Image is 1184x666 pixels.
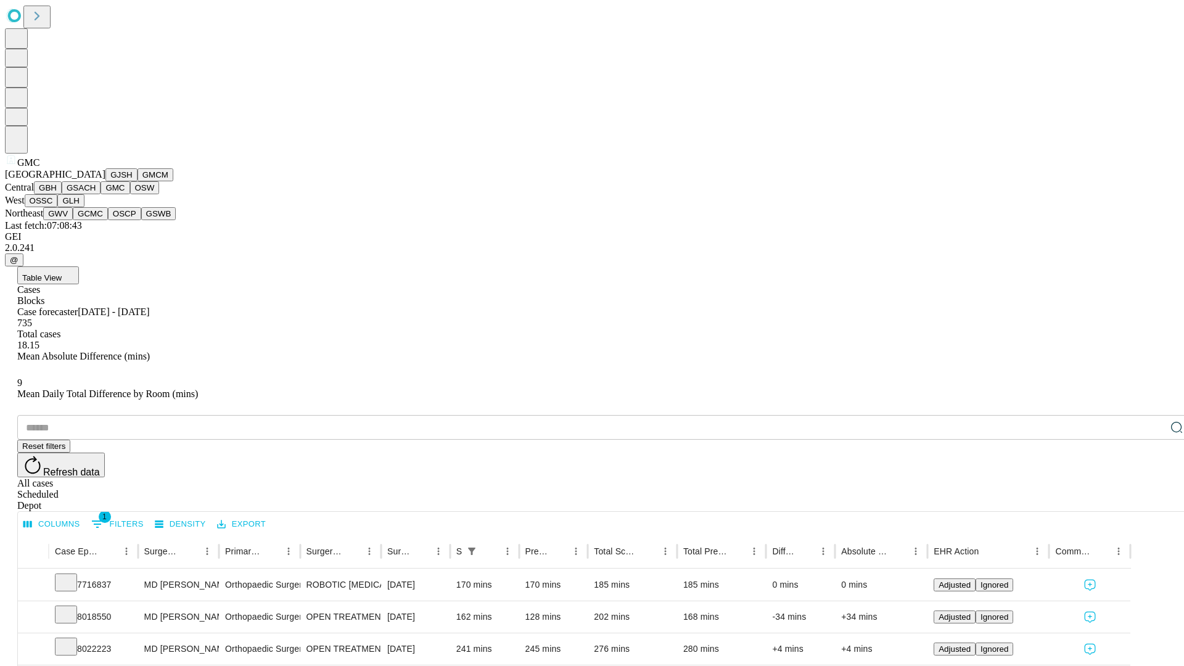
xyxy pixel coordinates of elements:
[17,453,105,477] button: Refresh data
[55,546,99,556] div: Case Epic Id
[24,575,43,596] button: Expand
[463,543,480,560] button: Show filters
[939,580,971,590] span: Adjusted
[34,181,62,194] button: GBH
[772,633,829,665] div: +4 mins
[456,546,462,556] div: Scheduled In Room Duration
[841,601,921,633] div: +34 mins
[225,546,261,556] div: Primary Service
[22,442,65,451] span: Reset filters
[22,273,62,282] span: Table View
[746,543,763,560] button: Menu
[343,543,361,560] button: Sort
[225,569,294,601] div: Orthopaedic Surgery
[55,601,132,633] div: 8018550
[797,543,815,560] button: Sort
[456,633,513,665] div: 241 mins
[144,546,180,556] div: Surgeon Name
[101,543,118,560] button: Sort
[841,569,921,601] div: 0 mins
[683,601,760,633] div: 168 mins
[43,207,73,220] button: GWV
[5,169,105,179] span: [GEOGRAPHIC_DATA]
[5,231,1179,242] div: GEI
[17,266,79,284] button: Table View
[456,601,513,633] div: 162 mins
[105,168,138,181] button: GJSH
[550,543,567,560] button: Sort
[841,546,889,556] div: Absolute Difference
[413,543,430,560] button: Sort
[430,543,447,560] button: Menu
[525,569,582,601] div: 170 mins
[78,306,149,317] span: [DATE] - [DATE]
[939,612,971,622] span: Adjusted
[525,601,582,633] div: 128 mins
[17,306,78,317] span: Case forecaster
[683,546,728,556] div: Total Predicted Duration
[772,546,796,556] div: Difference
[1093,543,1110,560] button: Sort
[17,440,70,453] button: Reset filters
[387,601,444,633] div: [DATE]
[214,515,269,534] button: Export
[263,543,280,560] button: Sort
[306,569,375,601] div: ROBOTIC [MEDICAL_DATA] TOTAL HIP
[980,580,1008,590] span: Ignored
[5,220,82,231] span: Last fetch: 07:08:43
[225,633,294,665] div: Orthopaedic Surgery
[5,208,43,218] span: Northeast
[20,515,83,534] button: Select columns
[387,546,411,556] div: Surgery Date
[976,610,1013,623] button: Ignored
[144,569,213,601] div: MD [PERSON_NAME]
[361,543,378,560] button: Menu
[10,255,18,265] span: @
[463,543,480,560] div: 1 active filter
[138,168,173,181] button: GMCM
[17,329,60,339] span: Total cases
[594,601,671,633] div: 202 mins
[657,543,674,560] button: Menu
[5,195,25,205] span: West
[280,543,297,560] button: Menu
[1110,543,1127,560] button: Menu
[525,546,549,556] div: Predicted In Room Duration
[594,633,671,665] div: 276 mins
[980,644,1008,654] span: Ignored
[594,546,638,556] div: Total Scheduled Duration
[980,543,997,560] button: Sort
[25,194,58,207] button: OSSC
[225,601,294,633] div: Orthopaedic Surgery
[141,207,176,220] button: GSWB
[980,612,1008,622] span: Ignored
[17,388,198,399] span: Mean Daily Total Difference by Room (mins)
[934,546,979,556] div: EHR Action
[890,543,907,560] button: Sort
[728,543,746,560] button: Sort
[24,607,43,628] button: Expand
[976,643,1013,656] button: Ignored
[387,633,444,665] div: [DATE]
[17,377,22,388] span: 9
[306,546,342,556] div: Surgery Name
[306,601,375,633] div: OPEN TREATMENT PROXIMAL [MEDICAL_DATA] WITH FIXATION OR PROSTHESIS
[101,181,129,194] button: GMC
[934,643,976,656] button: Adjusted
[144,601,213,633] div: MD [PERSON_NAME]
[62,181,101,194] button: GSACH
[306,633,375,665] div: OPEN TREATMENT ACETABULAR 2 COLUMN FRACTURE
[525,633,582,665] div: 245 mins
[567,543,585,560] button: Menu
[24,639,43,660] button: Expand
[144,633,213,665] div: MD [PERSON_NAME]
[772,601,829,633] div: -34 mins
[118,543,135,560] button: Menu
[482,543,499,560] button: Sort
[199,543,216,560] button: Menu
[683,569,760,601] div: 185 mins
[1055,546,1091,556] div: Comments
[17,318,32,328] span: 735
[17,351,150,361] span: Mean Absolute Difference (mins)
[130,181,160,194] button: OSW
